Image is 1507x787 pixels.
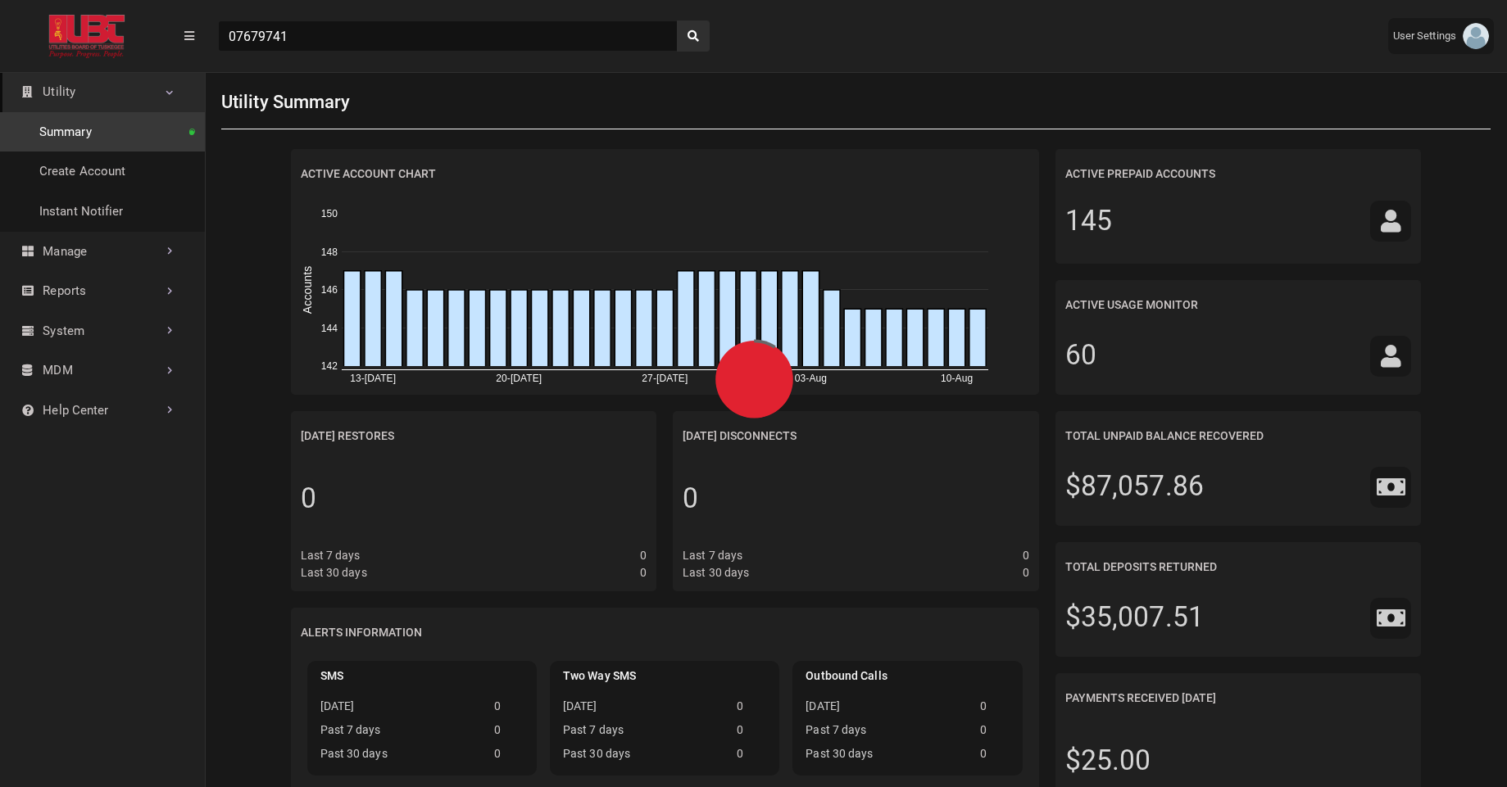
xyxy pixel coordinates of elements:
div: 0 [1023,547,1029,564]
h2: Active Usage Monitor [1065,290,1198,320]
h2: Active Account Chart [301,159,436,189]
div: 0 [640,547,647,564]
td: 0 [488,745,530,769]
h3: Two Way SMS [556,667,773,685]
th: Past 30 days [314,745,488,769]
td: 0 [730,698,773,721]
td: 0 [730,745,773,769]
th: Past 7 days [314,721,488,745]
div: 0 [640,564,647,581]
div: $87,057.86 [1065,466,1204,507]
h2: Alerts Information [301,617,422,648]
div: Last 30 days [683,564,749,581]
div: Last 7 days [301,547,361,564]
td: 0 [974,698,1016,721]
h2: Active Prepaid Accounts [1065,159,1215,189]
h3: SMS [314,667,530,685]
h2: Payments Received [DATE] [1065,683,1216,713]
td: 0 [730,721,773,745]
div: 60 [1065,335,1096,376]
th: Past 7 days [799,721,973,745]
th: Past 30 days [556,745,730,769]
th: [DATE] [314,698,488,721]
td: 0 [488,698,530,721]
td: 0 [974,745,1016,769]
a: User Settings [1388,18,1494,54]
h2: [DATE] Restores [301,421,394,451]
span: User Settings [1393,28,1463,44]
button: Menu [174,21,205,51]
th: [DATE] [799,698,973,721]
td: 0 [974,721,1016,745]
img: ALTSK Logo [13,15,161,58]
td: 0 [488,721,530,745]
th: [DATE] [556,698,730,721]
img: loader [623,263,885,525]
h1: Utility Summary [221,88,351,115]
h3: Outbound Calls [799,667,1015,685]
div: $35,007.51 [1065,597,1204,638]
th: Past 7 days [556,721,730,745]
div: $25.00 [1065,740,1151,781]
h2: Total Deposits Returned [1065,552,1217,582]
button: search [677,20,710,52]
div: 145 [1065,201,1112,242]
div: 0 [301,478,316,519]
h2: Total Unpaid Balance Recovered [1065,421,1264,451]
input: Search [218,20,678,52]
div: Last 30 days [301,564,367,581]
div: 0 [1023,564,1029,581]
div: Last 7 days [683,547,742,564]
th: Past 30 days [799,745,973,769]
